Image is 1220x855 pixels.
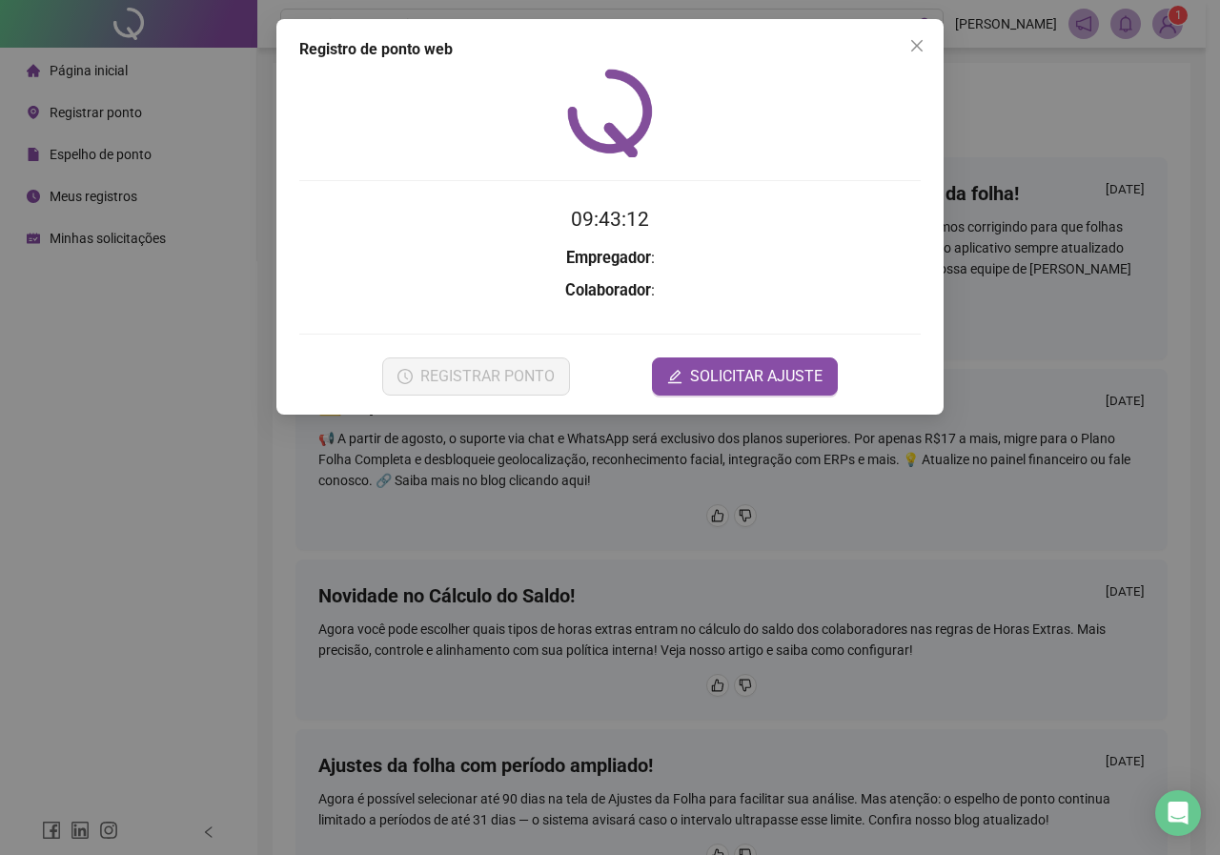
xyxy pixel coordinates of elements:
button: editSOLICITAR AJUSTE [652,357,838,396]
span: close [909,38,925,53]
div: Registro de ponto web [299,38,921,61]
button: REGISTRAR PONTO [382,357,570,396]
img: QRPoint [567,69,653,157]
button: Close [902,31,932,61]
h3: : [299,278,921,303]
time: 09:43:12 [571,208,649,231]
div: Open Intercom Messenger [1155,790,1201,836]
strong: Empregador [566,249,651,267]
span: edit [667,369,682,384]
h3: : [299,246,921,271]
strong: Colaborador [565,281,651,299]
span: SOLICITAR AJUSTE [690,365,823,388]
